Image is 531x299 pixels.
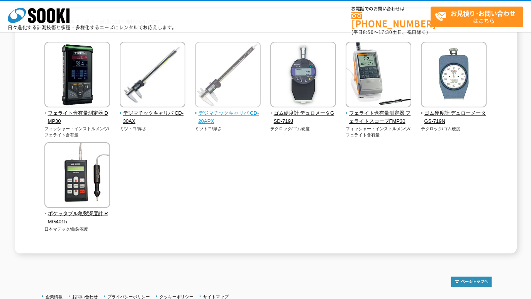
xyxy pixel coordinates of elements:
[195,126,261,132] p: ミツトヨ/厚さ
[159,294,193,299] a: クッキーポリシー
[346,126,412,138] p: フィッシャー・インストルメンツ/フェライト含有量
[346,109,412,126] span: フェライト含有量測定器 フェライトスコープFMP30
[270,42,336,109] img: ゴム硬度計 デュロメータGSD-719J
[421,109,487,126] span: ゴム硬度計 デュローメータGS-719N
[120,102,186,125] a: デジマチックキャリパ CD-30AX
[195,109,261,126] span: デジマチックキャリパ CD-20APX
[44,202,110,226] a: ポケッタブル亀裂深度計 RMG4015
[203,294,229,299] a: サイトマップ
[270,109,336,126] span: ゴム硬度計 デュロメータGSD-719J
[195,42,261,109] img: デジマチックキャリパ CD-20APX
[120,109,186,126] span: デジマチックキャリパ CD-30AX
[8,25,177,30] p: 日々進化する計測技術と多種・多様化するニーズにレンタルでお応えします。
[351,7,431,11] span: お電話でのお問い合わせは
[270,102,336,125] a: ゴム硬度計 デュロメータGSD-719J
[44,42,110,109] img: フェライト含有量測定器 DMP30
[346,42,411,109] img: フェライト含有量測定器 フェライトスコープFMP30
[351,12,431,28] a: [PHONE_NUMBER]
[44,126,110,138] p: フィッシャー・インストルメンツ/フェライト含有量
[46,294,63,299] a: 企業情報
[72,294,98,299] a: お問い合わせ
[44,109,110,126] span: フェライト含有量測定器 DMP30
[270,126,336,132] p: テクロック/ゴム硬度
[107,294,150,299] a: プライバシーポリシー
[378,29,392,36] span: 17:30
[435,7,523,26] span: はこちら
[44,210,110,226] span: ポケッタブル亀裂深度計 RMG4015
[363,29,374,36] span: 8:50
[120,126,186,132] p: ミツトヨ/厚さ
[346,102,412,125] a: フェライト含有量測定器 フェライトスコープFMP30
[44,226,110,233] p: 日本マテック/亀裂深度
[431,7,523,27] a: お見積り･お問い合わせはこちら
[421,102,487,125] a: ゴム硬度計 デュローメータGS-719N
[195,102,261,125] a: デジマチックキャリパ CD-20APX
[44,142,110,210] img: ポケッタブル亀裂深度計 RMG4015
[421,42,487,109] img: ゴム硬度計 デュローメータGS-719N
[44,102,110,125] a: フェライト含有量測定器 DMP30
[451,8,516,18] strong: お見積り･お問い合わせ
[421,126,487,132] p: テクロック/ゴム硬度
[351,29,428,36] span: (平日 ～ 土日、祝日除く)
[451,277,492,287] img: トップページへ
[120,42,185,109] img: デジマチックキャリパ CD-30AX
